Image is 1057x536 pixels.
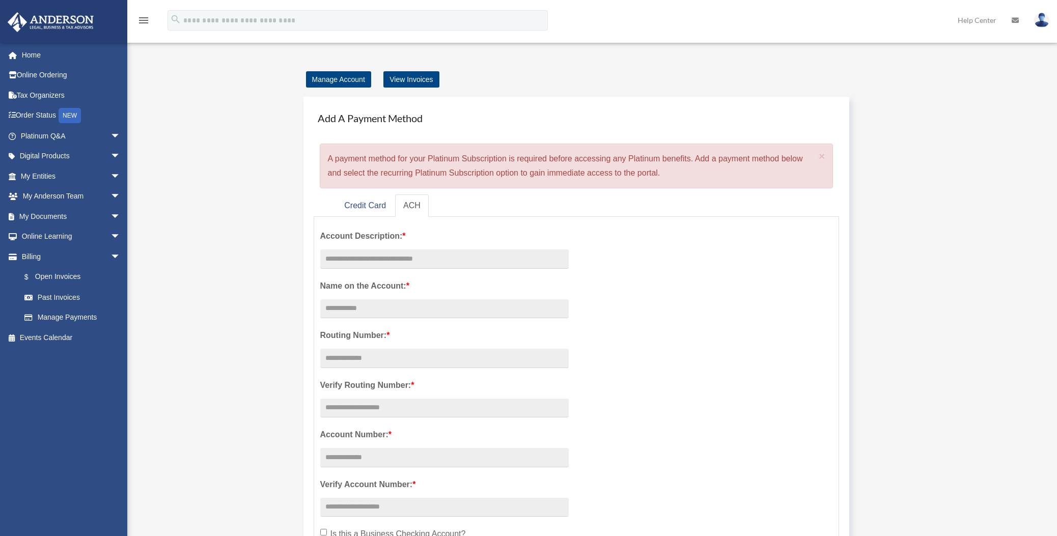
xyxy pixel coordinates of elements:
a: Events Calendar [7,327,136,348]
label: Verify Routing Number: [320,378,569,392]
a: Home [7,45,136,65]
i: search [170,14,181,25]
i: menu [137,14,150,26]
div: NEW [59,108,81,123]
button: Close [819,151,825,161]
img: Anderson Advisors Platinum Portal [5,12,97,32]
div: A payment method for your Platinum Subscription is required before accessing any Platinum benefit... [320,144,833,188]
span: × [819,150,825,162]
a: Digital Productsarrow_drop_down [7,146,136,166]
a: View Invoices [383,71,439,88]
label: Routing Number: [320,328,569,343]
span: arrow_drop_down [110,166,131,187]
a: Tax Organizers [7,85,136,105]
img: User Pic [1034,13,1049,27]
a: Past Invoices [14,287,136,307]
span: arrow_drop_down [110,126,131,147]
a: Platinum Q&Aarrow_drop_down [7,126,136,146]
a: My Documentsarrow_drop_down [7,206,136,227]
label: Verify Account Number: [320,477,569,492]
span: arrow_drop_down [110,246,131,267]
a: $Open Invoices [14,267,136,288]
span: arrow_drop_down [110,146,131,167]
span: arrow_drop_down [110,227,131,247]
input: Is this a Business Checking Account? [320,529,327,535]
a: ACH [395,194,429,217]
span: arrow_drop_down [110,206,131,227]
a: My Entitiesarrow_drop_down [7,166,136,186]
a: Online Learningarrow_drop_down [7,227,136,247]
span: $ [30,271,35,284]
a: Credit Card [336,194,394,217]
a: Billingarrow_drop_down [7,246,136,267]
label: Account Number: [320,428,569,442]
a: Online Ordering [7,65,136,86]
a: menu [137,18,150,26]
a: Order StatusNEW [7,105,136,126]
span: arrow_drop_down [110,186,131,207]
a: Manage Payments [14,307,131,328]
label: Name on the Account: [320,279,569,293]
h4: Add A Payment Method [314,107,840,129]
a: My Anderson Teamarrow_drop_down [7,186,136,207]
a: Manage Account [306,71,371,88]
label: Account Description: [320,229,569,243]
